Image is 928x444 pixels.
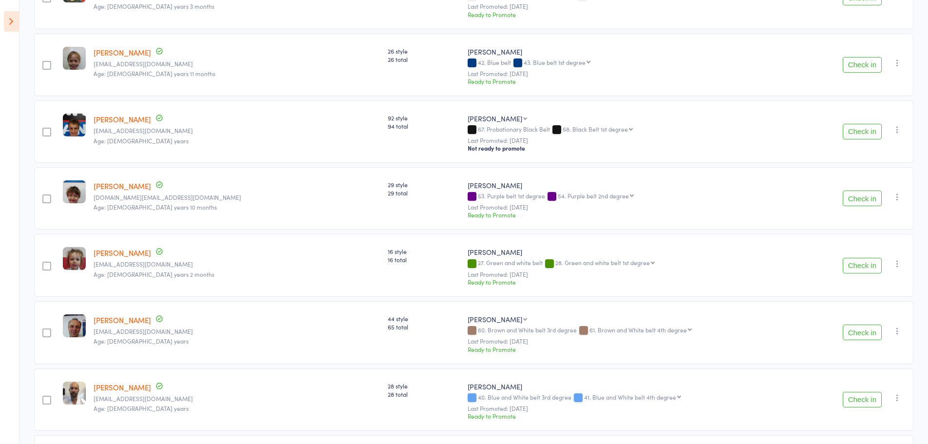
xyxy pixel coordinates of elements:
div: Ready to Promote [468,77,800,85]
div: 41. Blue and White belt 4th degree [584,394,676,400]
span: Age: [DEMOGRAPHIC_DATA] years 11 months [94,69,215,77]
span: Age: [DEMOGRAPHIC_DATA] years 2 months [94,270,214,278]
span: Age: [DEMOGRAPHIC_DATA] years 10 months [94,203,217,211]
div: Ready to Promote [468,278,800,286]
img: image1526680660.png [63,114,86,136]
div: Ready to Promote [468,345,800,353]
div: 40. Blue and White belt 3rd degree [468,394,800,402]
span: 29 total [388,189,460,197]
button: Check in [843,191,882,206]
div: [PERSON_NAME] [468,180,800,190]
img: image1526686206.png [63,47,86,70]
span: 65 total [388,323,460,331]
small: lucystack@gmail.com [94,261,380,268]
div: Ready to Promote [468,211,800,219]
button: Check in [843,392,882,407]
span: Age: [DEMOGRAPHIC_DATA] years [94,404,189,412]
small: natasha.andersson@y7mail.com [94,60,380,67]
div: 27. Green and white belt [468,259,800,268]
span: Age: [DEMOGRAPHIC_DATA] years [94,337,189,345]
div: 68. Black Belt 1st degree [563,126,628,132]
div: Not ready to promote [468,144,800,152]
a: [PERSON_NAME] [94,181,151,191]
span: 92 style [388,114,460,122]
div: [PERSON_NAME] [468,114,522,123]
span: Age: [DEMOGRAPHIC_DATA] years [94,136,189,145]
small: arronforsyth@hotmail.com [94,395,380,402]
span: 16 style [388,247,460,255]
small: Last Promoted: [DATE] [468,70,800,77]
div: 60. Brown and White belt 3rd degree [468,327,800,335]
div: 53. Purple belt 1st degree [468,193,800,201]
div: 42. Blue belt [468,59,800,67]
a: [PERSON_NAME] [94,114,151,124]
div: 43. Blue belt 1st degree [524,59,586,65]
span: 94 total [388,122,460,130]
a: [PERSON_NAME] [94,248,151,258]
img: image1647051129.png [63,382,86,405]
div: [PERSON_NAME] [468,47,800,57]
div: 61. Brown and White belt 4th degree [589,327,687,333]
small: Last Promoted: [DATE] [468,405,800,412]
span: 29 style [388,180,460,189]
a: [PERSON_NAME] [94,315,151,325]
small: Last Promoted: [DATE] [468,271,800,278]
small: nb.bb@me.com [94,194,380,201]
span: 16 total [388,255,460,264]
small: Last Promoted: [DATE] [468,204,800,211]
span: 26 style [388,47,460,55]
small: Last Promoted: [DATE] [468,338,800,345]
div: 28. Green and white belt 1st degree [555,259,650,266]
button: Check in [843,124,882,139]
small: sfinn82@hotmail.com [94,328,380,335]
img: image1526680615.png [63,180,86,203]
span: 26 total [388,55,460,63]
div: 67. Probationary Black Belt [468,126,800,134]
span: 28 total [388,390,460,398]
div: Ready to Promote [468,10,800,19]
small: Last Promoted: [DATE] [468,137,800,144]
div: [PERSON_NAME] [468,247,800,257]
div: Ready to Promote [468,412,800,420]
span: Age: [DEMOGRAPHIC_DATA] years 3 months [94,2,214,10]
span: 44 style [388,314,460,323]
a: [PERSON_NAME] [94,47,151,58]
span: 28 style [388,382,460,390]
a: [PERSON_NAME] [94,382,151,392]
button: Check in [843,57,882,73]
div: [PERSON_NAME] [468,314,522,324]
img: image1565997102.png [63,247,86,270]
img: image1567064457.png [63,314,86,337]
small: caelenjbutcher23@gmail.com [94,127,380,134]
button: Check in [843,258,882,273]
div: 54. Purple belt 2nd degree [558,193,629,199]
button: Check in [843,325,882,340]
small: Last Promoted: [DATE] [468,3,800,10]
div: [PERSON_NAME] [468,382,800,391]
